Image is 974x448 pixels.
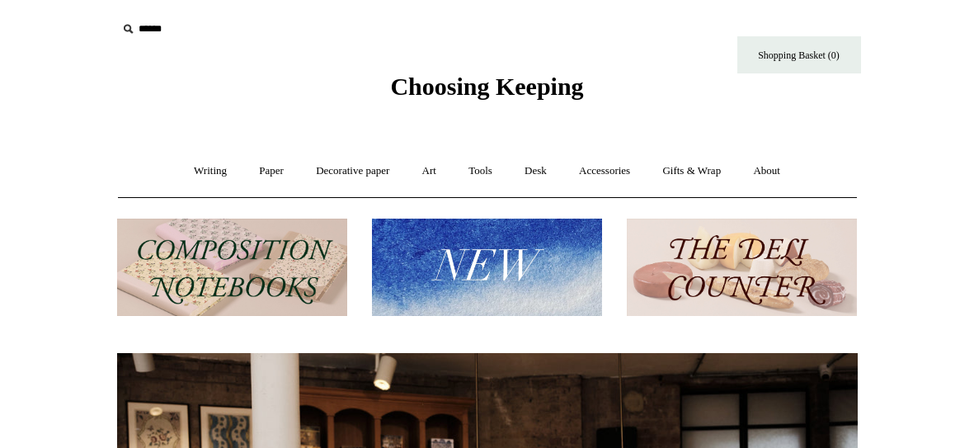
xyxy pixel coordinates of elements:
[407,149,451,193] a: Art
[647,149,736,193] a: Gifts & Wrap
[454,149,507,193] a: Tools
[117,219,347,317] img: 202302 Composition ledgers.jpg__PID:69722ee6-fa44-49dd-a067-31375e5d54ec
[390,86,583,97] a: Choosing Keeping
[390,73,583,100] span: Choosing Keeping
[301,149,404,193] a: Decorative paper
[372,219,602,317] img: New.jpg__PID:f73bdf93-380a-4a35-bcfe-7823039498e1
[564,149,645,193] a: Accessories
[179,149,242,193] a: Writing
[738,149,795,193] a: About
[737,36,861,73] a: Shopping Basket (0)
[627,219,857,317] img: The Deli Counter
[244,149,299,193] a: Paper
[510,149,562,193] a: Desk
